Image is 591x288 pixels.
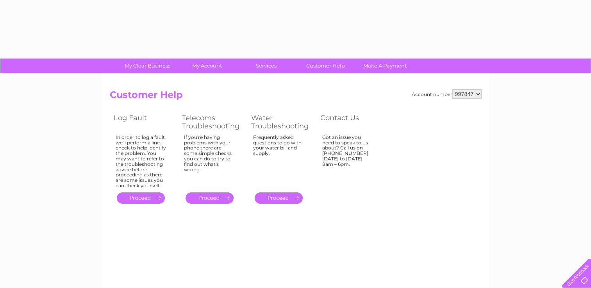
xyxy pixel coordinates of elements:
th: Contact Us [316,112,385,132]
a: Make A Payment [353,59,417,73]
div: If you're having problems with your phone there are some simple checks you can do to try to find ... [184,135,236,185]
th: Telecoms Troubleshooting [178,112,247,132]
div: In order to log a fault we'll perform a line check to help identify the problem. You may want to ... [116,135,166,188]
a: My Clear Business [115,59,180,73]
h2: Customer Help [110,89,482,104]
a: My Account [175,59,239,73]
th: Water Troubleshooting [247,112,316,132]
a: Services [234,59,298,73]
th: Log Fault [110,112,178,132]
a: Customer Help [293,59,358,73]
div: Frequently asked questions to do with your water bill and supply. [253,135,305,185]
div: Account number [412,89,482,99]
a: . [255,192,303,204]
a: . [186,192,234,204]
a: . [117,192,165,204]
div: Got an issue you need to speak to us about? Call us on [PHONE_NUMBER] [DATE] to [DATE] 8am – 6pm. [322,135,373,185]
